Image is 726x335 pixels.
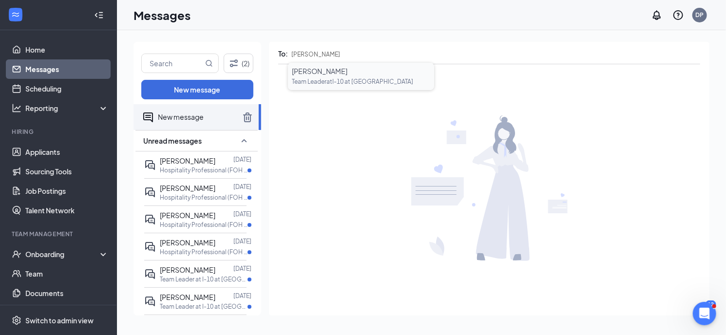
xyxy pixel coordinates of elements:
[25,142,109,162] a: Applicants
[25,40,109,59] a: Home
[205,59,213,67] svg: MagnifyingGlass
[160,302,248,311] p: Team Leader at I-10 at [GEOGRAPHIC_DATA]
[25,283,109,303] a: Documents
[160,238,215,247] span: [PERSON_NAME]
[25,162,109,181] a: Sourcing Tools
[25,303,109,322] a: SurveysCrown
[160,184,215,192] span: [PERSON_NAME]
[233,210,251,218] p: [DATE]
[25,316,94,325] div: Switch to admin view
[160,156,215,165] span: [PERSON_NAME]
[278,49,288,58] span: To:
[238,135,250,147] svg: SmallChevronUp
[233,264,251,273] p: [DATE]
[25,264,109,283] a: Team
[144,214,156,225] svg: ActiveDoubleChat
[94,10,104,20] svg: Collapse
[12,316,21,325] svg: Settings
[160,293,215,301] span: [PERSON_NAME]
[233,237,251,245] p: [DATE]
[292,67,347,75] span: [PERSON_NAME]
[11,10,20,19] svg: WorkstreamLogo
[25,181,109,201] a: Job Postings
[224,54,253,73] button: Filter (2)
[25,249,100,259] div: Onboarding
[693,302,716,325] iframe: Intercom live chat
[25,59,109,79] a: Messages
[12,128,107,136] div: Hiring
[160,275,248,283] p: Team Leader at I-10 at [GEOGRAPHIC_DATA]
[242,112,253,123] svg: TrashOutline
[160,221,248,229] p: Hospitality Professional (FOH & BOH) at I-10 at [GEOGRAPHIC_DATA]
[25,201,109,220] a: Talent Network
[292,78,413,85] span: Team Leader at I-10 at [GEOGRAPHIC_DATA]
[143,136,202,146] span: Unread messages
[233,155,251,164] p: [DATE]
[144,241,156,253] svg: ActiveDoubleChat
[228,57,240,69] svg: Filter
[12,249,21,259] svg: UserCheck
[144,186,156,198] svg: ActiveDoubleChat
[142,54,203,73] input: Search
[160,265,215,274] span: [PERSON_NAME]
[160,248,248,256] p: Hospitality Professional (FOH & BOH) at I-10 at [GEOGRAPHIC_DATA]
[12,103,21,113] svg: Analysis
[141,80,253,99] button: New message
[160,193,248,202] p: Hospitality Professional (FOH & BOH) at I-10 at [GEOGRAPHIC_DATA]
[25,103,109,113] div: Reporting
[160,211,215,220] span: [PERSON_NAME]
[144,296,156,307] svg: ActiveDoubleChat
[672,9,684,21] svg: QuestionInfo
[696,11,704,19] div: DP
[706,300,716,309] div: 12
[233,292,251,300] p: [DATE]
[651,9,663,21] svg: Notifications
[142,112,154,123] svg: ActiveChat
[134,7,191,23] h1: Messages
[144,159,156,171] svg: ActiveDoubleChat
[233,183,251,191] p: [DATE]
[144,268,156,280] svg: ActiveDoubleChat
[25,79,109,98] a: Scheduling
[160,166,248,174] p: Hospitality Professional (FOH & BOH) at I-10 at [GEOGRAPHIC_DATA]
[158,112,204,121] span: New message
[12,230,107,238] div: Team Management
